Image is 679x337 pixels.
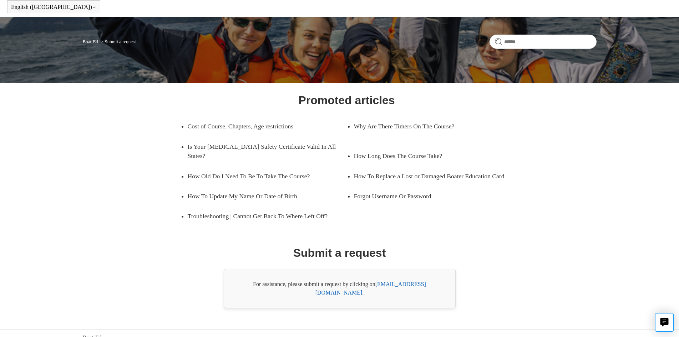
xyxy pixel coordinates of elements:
li: Boat-Ed [83,39,100,44]
a: How To Replace a Lost or Damaged Boater Education Card [354,166,513,186]
button: Live chat [655,313,674,332]
div: For assistance, please submit a request by clicking on . [224,269,456,308]
a: Why Are There Timers On The Course? [354,116,502,136]
a: Cost of Course, Chapters, Age restrictions [188,116,336,136]
h1: Promoted articles [298,92,395,109]
a: How Long Does The Course Take? [354,146,502,166]
a: How To Update My Name Or Date of Birth [188,186,336,206]
li: Submit a request [99,39,136,44]
a: Forgot Username Or Password [354,186,502,206]
a: How Old Do I Need To Be To Take The Course? [188,166,336,186]
h1: Submit a request [293,244,386,261]
a: Troubleshooting | Cannot Get Back To Where Left Off? [188,206,347,226]
a: Boat-Ed [83,39,98,44]
a: Is Your [MEDICAL_DATA] Safety Certificate Valid In All States? [188,137,347,166]
input: Search [490,35,597,49]
button: English ([GEOGRAPHIC_DATA]) [11,4,96,10]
